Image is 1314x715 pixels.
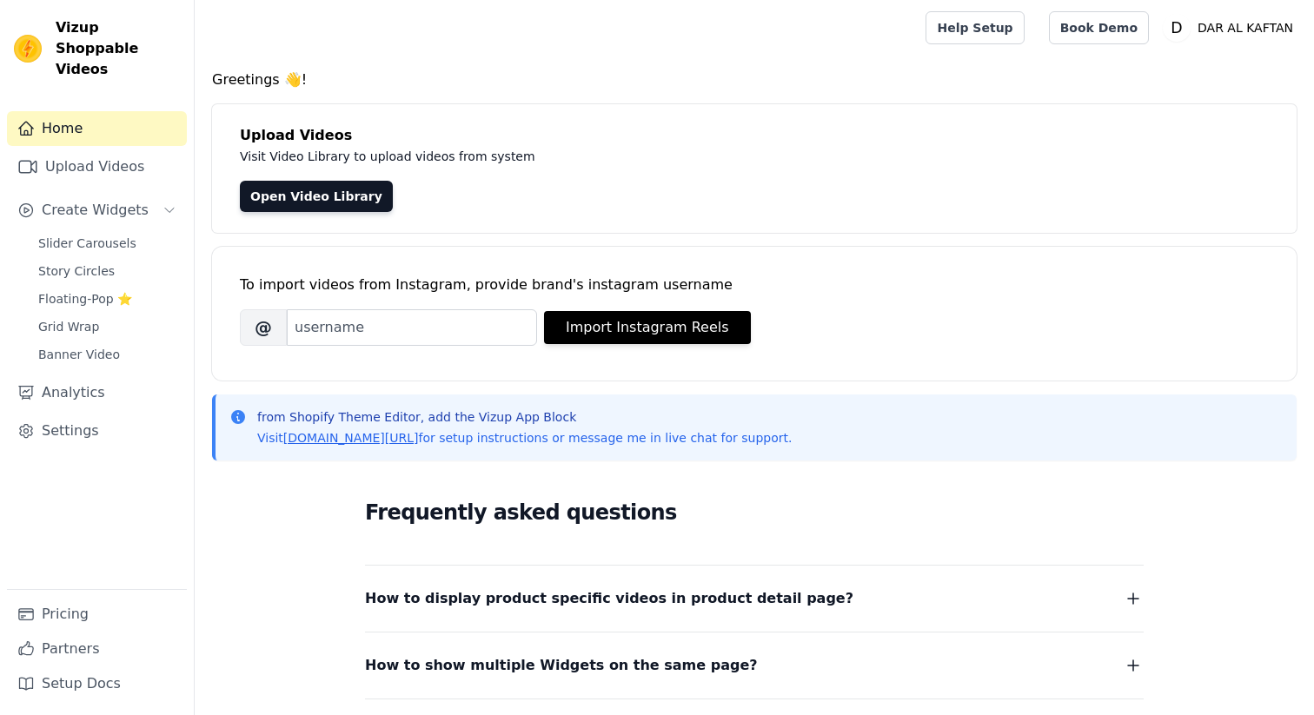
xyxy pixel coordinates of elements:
span: Story Circles [38,262,115,280]
a: Setup Docs [7,666,187,701]
span: @ [240,309,287,346]
input: username [287,309,537,346]
button: How to show multiple Widgets on the same page? [365,653,1144,678]
a: Banner Video [28,342,187,367]
span: Slider Carousels [38,235,136,252]
button: Create Widgets [7,193,187,228]
a: Partners [7,632,187,666]
a: Story Circles [28,259,187,283]
a: Floating-Pop ⭐ [28,287,187,311]
div: To import videos from Instagram, provide brand's instagram username [240,275,1269,295]
a: Upload Videos [7,149,187,184]
a: Grid Wrap [28,314,187,339]
span: How to display product specific videos in product detail page? [365,586,853,611]
h4: Upload Videos [240,125,1269,146]
span: Floating-Pop ⭐ [38,290,132,308]
a: Home [7,111,187,146]
span: Grid Wrap [38,318,99,335]
text: D [1171,19,1182,36]
p: Visit for setup instructions or message me in live chat for support. [257,429,792,447]
a: [DOMAIN_NAME][URL] [283,431,419,445]
span: Create Widgets [42,200,149,221]
a: Open Video Library [240,181,393,212]
h4: Greetings 👋! [212,70,1297,90]
span: How to show multiple Widgets on the same page? [365,653,758,678]
span: Vizup Shoppable Videos [56,17,180,80]
p: Visit Video Library to upload videos from system [240,146,1019,167]
button: D DAR AL KAFTAN [1163,12,1300,43]
a: Slider Carousels [28,231,187,255]
img: Vizup [14,35,42,63]
p: DAR AL KAFTAN [1191,12,1300,43]
h2: Frequently asked questions [365,495,1144,530]
a: Book Demo [1049,11,1149,44]
a: Pricing [7,597,187,632]
button: How to display product specific videos in product detail page? [365,586,1144,611]
a: Settings [7,414,187,448]
p: from Shopify Theme Editor, add the Vizup App Block [257,408,792,426]
button: Import Instagram Reels [544,311,751,344]
span: Banner Video [38,346,120,363]
a: Analytics [7,375,187,410]
a: Help Setup [926,11,1024,44]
